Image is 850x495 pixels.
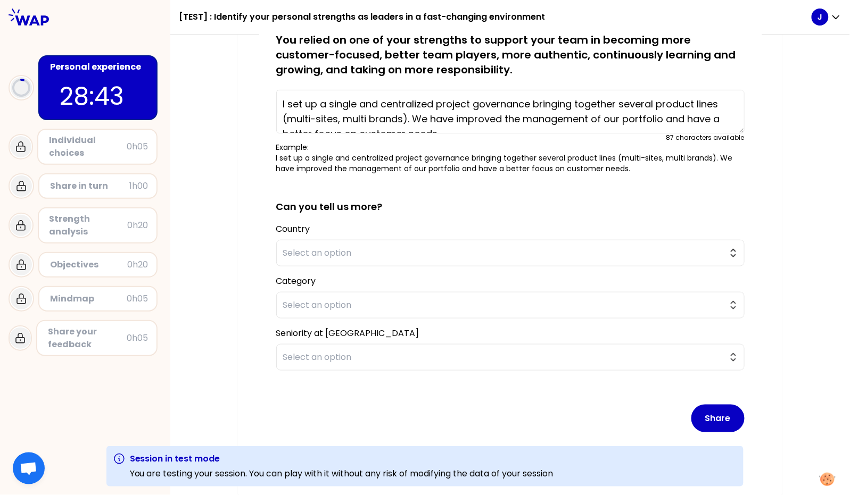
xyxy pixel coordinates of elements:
button: J [812,9,841,26]
span: Select an option [283,247,723,259]
div: Share in turn [50,180,129,192]
span: Select an option [283,299,723,312]
div: 0h20 [127,258,148,271]
div: Individual choices [49,134,127,160]
div: Personal experience [50,61,148,73]
div: 0h05 [127,292,148,305]
label: Category [276,275,316,287]
button: Manage your preferences about cookies [813,466,842,492]
label: Country [276,223,310,235]
div: Mindmap [50,292,127,305]
div: 0h05 [127,332,148,345]
p: J [818,12,822,22]
div: 0h05 [127,140,148,153]
button: Select an option [276,344,745,371]
div: Objectives [50,258,127,271]
label: Seniority at [GEOGRAPHIC_DATA] [276,327,419,339]
div: 1h00 [129,180,148,192]
p: 28:43 [60,78,136,115]
div: 87 characters available [666,133,745,142]
p: Example: I set up a single and centralized project governance bringing together several product l... [276,142,745,174]
div: Share your feedback [48,325,127,351]
textarea: I set up a single and centralized project governance bringing together several product lines (mul... [276,90,745,133]
p: You are testing your session. You can play with it without any risk of modifying the data of your... [130,467,554,480]
button: Select an option [276,240,745,266]
span: Select an option [283,351,723,364]
h3: Session in test mode [130,452,554,465]
h2: Can you tell us more? [276,182,745,214]
button: Share [691,405,745,432]
div: 0h20 [127,219,148,232]
button: Select an option [276,292,745,318]
div: Strength analysis [49,213,127,238]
